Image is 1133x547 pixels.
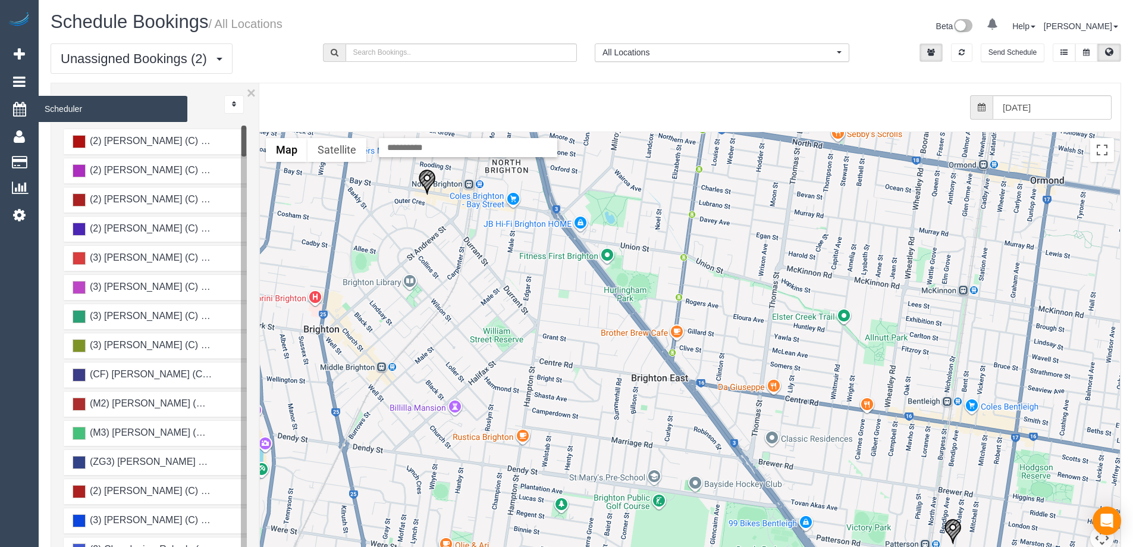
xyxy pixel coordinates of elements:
small: (0 jobs) [201,342,227,350]
button: All Locations [595,43,849,62]
input: Date [993,95,1112,120]
a: Help [1012,21,1035,31]
button: Unassigned Bookings (2) [51,43,233,74]
a: [PERSON_NAME] [1044,21,1118,31]
span: (3) [PERSON_NAME] (C) [88,340,198,350]
small: / All Locations [208,17,282,30]
span: (2) [PERSON_NAME] (C) [88,165,198,175]
input: Search Bookings.. [346,43,578,62]
i: Sort Teams [232,101,236,108]
span: (3) [PERSON_NAME] (C) [88,515,198,525]
img: New interface [953,19,972,35]
span: (2) [PERSON_NAME] (C) [88,136,198,146]
div: ... [224,95,244,114]
div: 14/08/2025 10:00 - Piper Hogan Office of Katherine Copsey MLC - 206-208 Bay Street, Brighton, VIC... [418,169,436,195]
small: (0 jobs) [201,137,227,146]
small: (0 jobs) [201,225,227,233]
small: (0 jobs) [201,283,227,292]
div: Open Intercom Messenger [1093,507,1121,535]
div: 14/08/2025 12:00 - Rand Almahaidi-Viney - 5a Daley Street, Bentleigh, VIC 3204 [944,518,962,545]
small: (0 jobs) [201,196,227,204]
span: (M3) [PERSON_NAME] (C) [88,427,206,437]
span: Schedule Bookings [51,11,208,32]
small: (0 jobs) [201,254,227,262]
button: Show satellite imagery [307,138,366,162]
span: All Locations [602,46,834,58]
span: (2) [PERSON_NAME] (C) [88,194,198,204]
span: (3) [PERSON_NAME] (C) [88,252,198,262]
span: Scheduler [39,95,187,123]
button: Show street map [266,138,307,162]
span: (3) [PERSON_NAME] (C) [88,282,198,292]
span: (ZG3) [PERSON_NAME] + Niya (CG) [88,457,249,467]
span: (2) [PERSON_NAME] (C) [88,223,198,233]
small: (0 jobs) [201,167,227,175]
span: (3) [PERSON_NAME] (C) [88,311,198,321]
small: (0 jobs) [201,487,227,496]
span: (M2) [PERSON_NAME] (C) [88,398,206,408]
small: (0 jobs) [201,312,227,321]
small: (0 jobs) [201,517,227,525]
span: (2) [PERSON_NAME] (C) [88,486,198,496]
small: (0 jobs) [209,400,234,408]
small: (0 jobs) [208,371,234,379]
small: (0 jobs) [209,429,234,437]
button: Send Schedule [981,43,1044,62]
button: × [247,85,256,101]
button: Toggle fullscreen view [1090,138,1114,162]
span: (CF) [PERSON_NAME] (C) [88,369,205,379]
span: Unassigned Bookings (2) [61,51,213,66]
a: Beta [936,21,973,31]
img: Automaid Logo [7,12,31,29]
